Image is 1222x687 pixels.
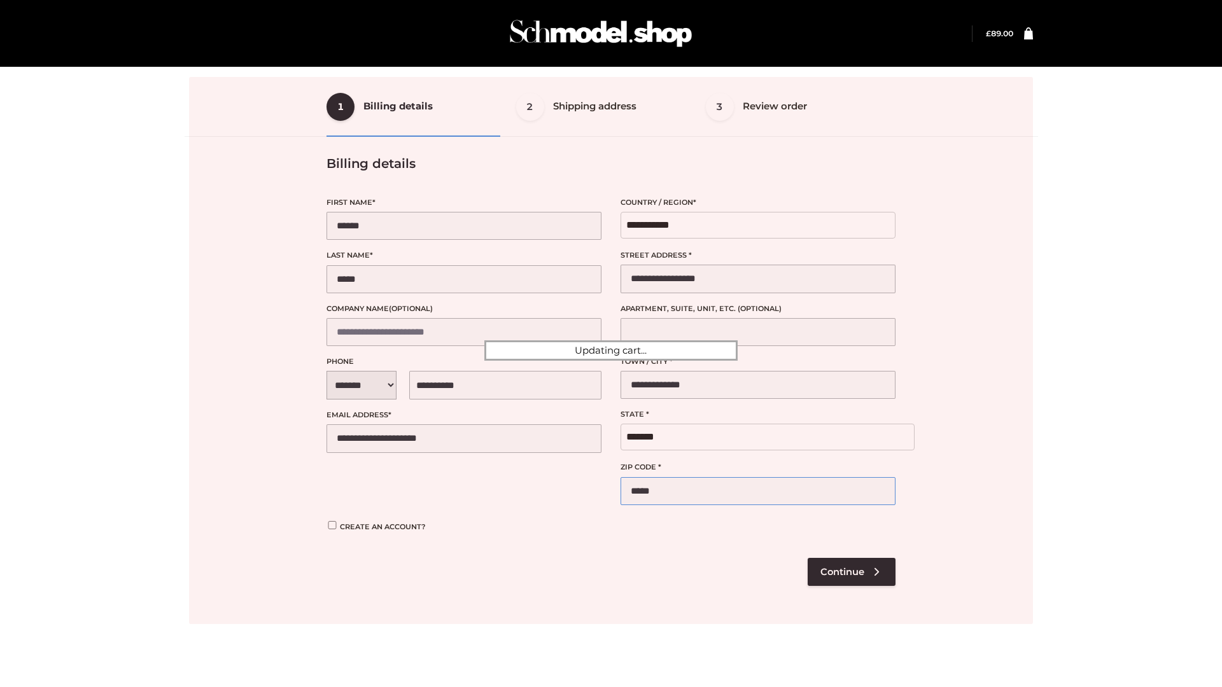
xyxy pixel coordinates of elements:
span: £ [986,29,991,38]
bdi: 89.00 [986,29,1013,38]
img: Schmodel Admin 964 [505,8,696,59]
div: Updating cart... [484,340,738,361]
a: £89.00 [986,29,1013,38]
